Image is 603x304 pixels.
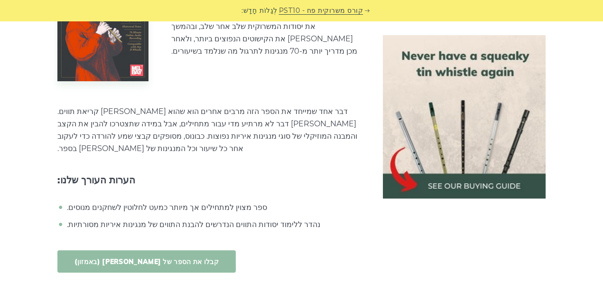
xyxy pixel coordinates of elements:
[260,6,278,15] font: לְגַלוֹת
[279,5,363,16] a: PST10 - קורס משרוקית פח
[67,220,320,229] font: נהדר ללימוד יסודות התווים הנדרשים להבנת התווים של מנגינות איריות מסורתיות.
[279,6,363,15] font: PST10 - קורס משרוקית פח
[57,107,357,153] font: דבר אחד שמייחד את הספר הזה מרבים אחרים הוא שהוא [PERSON_NAME] קריאת תווים. [PERSON_NAME] דבר לא מ...
[67,203,267,212] font: ספר מצוין למתחילים אך מיותר כמעט לחלוטין לשחקנים מנוסים.
[74,257,219,266] font: קבלו את הספר של [PERSON_NAME] (באמזון)
[241,6,257,15] font: חָדָשׁ:
[383,35,546,199] img: מדריך קניית משרוקית פח
[57,174,135,186] font: הערות העורך שלנו:
[57,250,236,273] a: קבלו את הספר של [PERSON_NAME] (באמזון)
